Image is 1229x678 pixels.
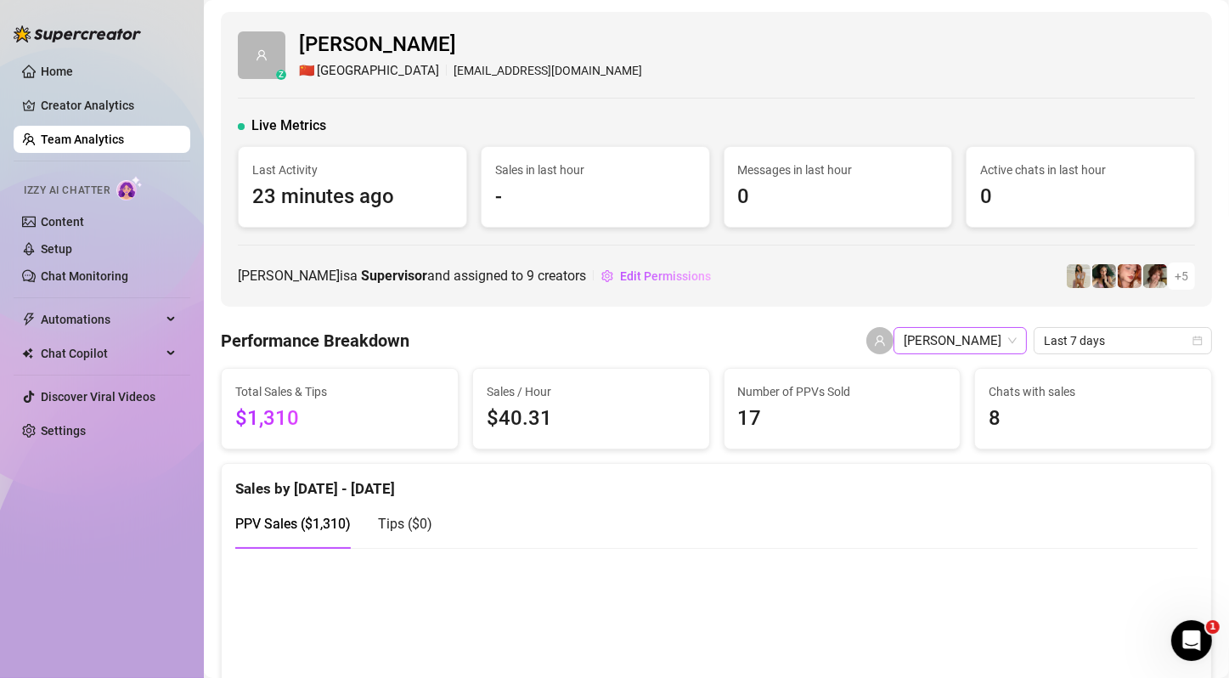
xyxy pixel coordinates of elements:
span: 0 [738,181,939,213]
span: setting [601,270,613,282]
span: 1 [1206,620,1220,634]
span: user [256,49,268,61]
iframe: Intercom live chat [1171,620,1212,661]
div: Sales by [DATE] - [DATE] [235,464,1198,500]
span: Automations [41,306,161,333]
a: Home [41,65,73,78]
a: Team Analytics [41,133,124,146]
span: - [495,181,696,213]
b: Supervisor [361,268,427,284]
span: 17 [738,403,947,435]
a: Chat Monitoring [41,269,128,283]
span: Chats with sales [989,382,1198,401]
span: 23 minutes ago [252,181,453,213]
span: brandon ty [904,328,1017,353]
img: logo-BBDzfeDw.svg [14,25,141,42]
span: Chat Copilot [41,340,161,367]
span: 9 [527,268,534,284]
span: Last Activity [252,161,453,179]
span: Sales in last hour [495,161,696,179]
span: [PERSON_NAME] is a and assigned to creators [238,265,586,286]
span: Sales / Hour [487,382,696,401]
img: Northeie [1118,264,1142,288]
span: $1,310 [235,403,444,435]
img: Chat Copilot [22,347,33,359]
span: Izzy AI Chatter [24,183,110,199]
span: 0 [980,181,1181,213]
a: Discover Viral Videos [41,390,155,404]
span: Edit Permissions [620,269,711,283]
span: thunderbolt [22,313,36,326]
span: [PERSON_NAME] [299,29,642,61]
div: z [276,70,286,80]
span: Total Sales & Tips [235,382,444,401]
img: Ruby [1143,264,1167,288]
img: AI Chatter [116,176,143,201]
span: Tips ( $0 ) [378,516,432,532]
span: PPV Sales ( $1,310 ) [235,516,351,532]
a: Setup [41,242,72,256]
a: Settings [41,424,86,438]
button: Edit Permissions [600,263,712,290]
a: Content [41,215,84,229]
span: 🇨🇳 [299,61,315,82]
div: [EMAIL_ADDRESS][DOMAIN_NAME] [299,61,642,82]
span: user [874,335,886,347]
span: 8 [989,403,1198,435]
span: Messages in last hour [738,161,939,179]
span: Number of PPVs Sold [738,382,947,401]
span: $40.31 [487,403,696,435]
span: calendar [1192,336,1203,346]
span: Active chats in last hour [980,161,1181,179]
span: + 5 [1175,267,1188,285]
span: [GEOGRAPHIC_DATA] [317,61,439,82]
a: Creator Analytics [41,92,177,119]
span: Last 7 days [1044,328,1202,353]
span: Live Metrics [251,116,326,136]
img: Allie [1092,264,1116,288]
img: Zoey [1067,264,1091,288]
h4: Performance Breakdown [221,329,409,353]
